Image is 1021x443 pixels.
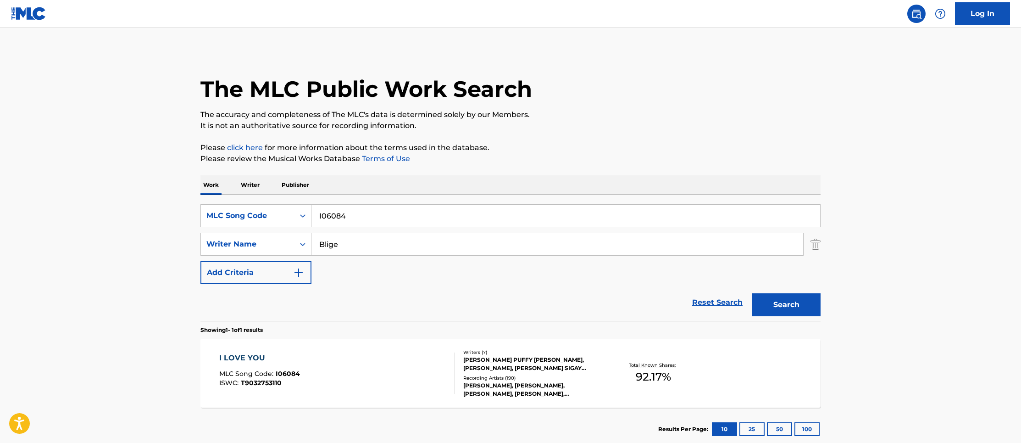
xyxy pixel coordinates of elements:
p: Showing 1 - 1 of 1 results [200,326,263,334]
img: MLC Logo [11,7,46,20]
button: 25 [739,422,765,436]
a: Public Search [907,5,926,23]
p: Results Per Page: [658,425,710,433]
p: Please for more information about the terms used in the database. [200,142,821,153]
button: 10 [712,422,737,436]
img: 9d2ae6d4665cec9f34b9.svg [293,267,304,278]
div: Writer Name [206,239,289,250]
span: T9032753110 [241,379,282,387]
button: Add Criteria [200,261,311,284]
p: Writer [238,175,262,195]
button: 50 [767,422,792,436]
a: Reset Search [688,292,747,313]
img: search [911,8,922,19]
div: MLC Song Code [206,210,289,221]
span: 92.17 % [636,369,671,385]
p: Please review the Musical Works Database [200,153,821,164]
span: I06084 [276,370,300,378]
div: Help [931,5,949,23]
p: The accuracy and completeness of The MLC's data is determined solely by our Members. [200,109,821,120]
div: [PERSON_NAME], [PERSON_NAME], [PERSON_NAME], [PERSON_NAME], [PERSON_NAME] [463,381,602,398]
form: Search Form [200,204,821,321]
img: Delete Criterion [810,233,821,256]
a: I LOVE YOUMLC Song Code:I06084ISWC:T9032753110Writers (7)[PERSON_NAME] PUFFY [PERSON_NAME], [PERS... [200,339,821,408]
h1: The MLC Public Work Search [200,75,532,103]
button: Search [752,293,821,316]
div: Writers ( 7 ) [463,349,602,356]
button: 100 [794,422,820,436]
div: [PERSON_NAME] PUFFY [PERSON_NAME], [PERSON_NAME], [PERSON_NAME] SIGAY [PERSON_NAME] E [PERSON_NAM... [463,356,602,372]
p: Publisher [279,175,312,195]
a: Terms of Use [360,154,410,163]
div: Recording Artists ( 190 ) [463,375,602,381]
span: ISWC : [219,379,241,387]
p: Work [200,175,222,195]
img: help [935,8,946,19]
a: click here [227,143,263,152]
p: Total Known Shares: [629,362,678,369]
a: Log In [955,2,1010,25]
div: I LOVE YOU [219,353,300,364]
p: It is not an authoritative source for recording information. [200,120,821,131]
span: MLC Song Code : [219,370,276,378]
